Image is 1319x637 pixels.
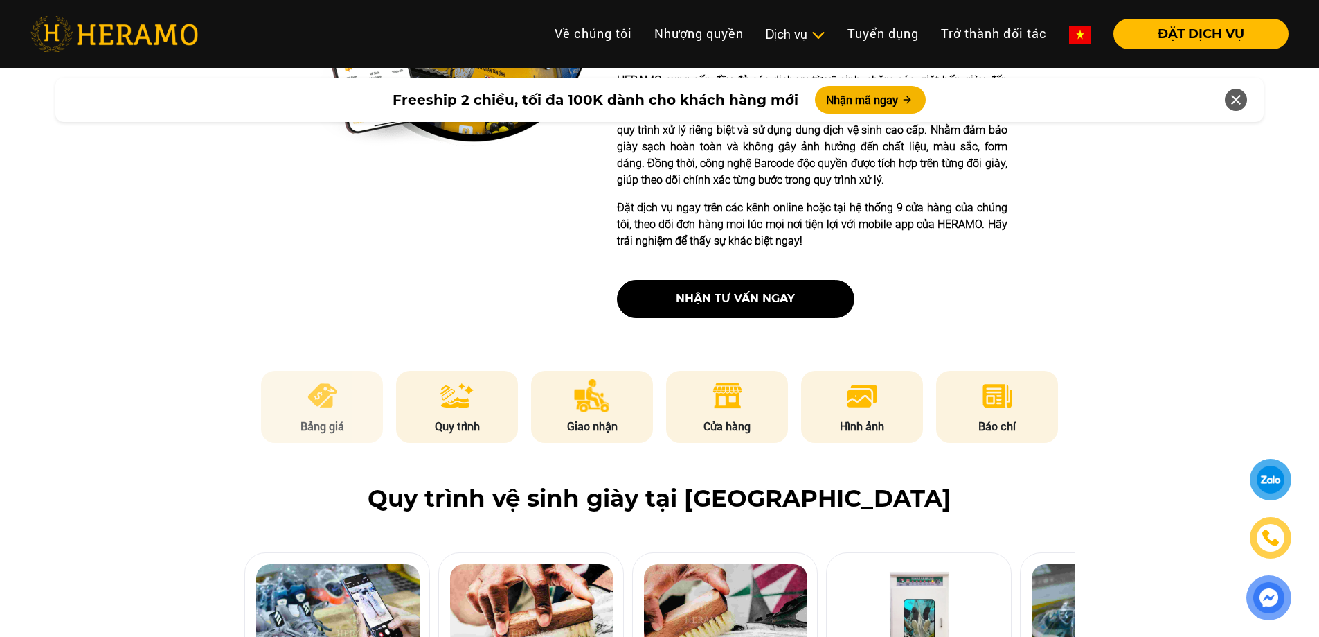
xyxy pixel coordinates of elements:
[544,19,643,49] a: Về chúng tôi
[1069,26,1091,44] img: vn-flag.png
[30,16,198,52] img: heramo-logo.png
[980,379,1014,412] img: news.png
[1113,19,1289,49] button: ĐẶT DỊCH VỤ
[666,418,788,435] p: Cửa hàng
[393,89,798,110] span: Freeship 2 chiều, tối đa 100K dành cho khách hàng mới
[936,418,1058,435] p: Báo chí
[766,25,825,44] div: Dịch vụ
[30,485,1289,513] h2: Quy trình vệ sinh giày tại [GEOGRAPHIC_DATA]
[261,418,383,435] p: Bảng giá
[1263,530,1278,546] img: phone-icon
[440,379,474,412] img: process.png
[801,418,923,435] p: Hình ảnh
[930,19,1058,49] a: Trở thành đối tác
[1252,519,1289,557] a: phone-icon
[1102,28,1289,40] a: ĐẶT DỊCH VỤ
[396,418,518,435] p: Quy trình
[531,418,653,435] p: Giao nhận
[815,86,926,114] button: Nhận mã ngay
[305,379,339,412] img: pricing.png
[643,19,755,49] a: Nhượng quyền
[617,200,1007,250] p: Đặt dịch vụ ngay trên các kênh online hoặc tại hệ thống 9 cửa hàng của chúng tôi, theo dõi đơn hà...
[617,280,854,318] button: nhận tư vấn ngay
[836,19,930,49] a: Tuyển dụng
[845,379,879,412] img: image.png
[574,379,610,412] img: delivery.png
[710,379,744,412] img: store.png
[811,28,825,42] img: subToggleIcon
